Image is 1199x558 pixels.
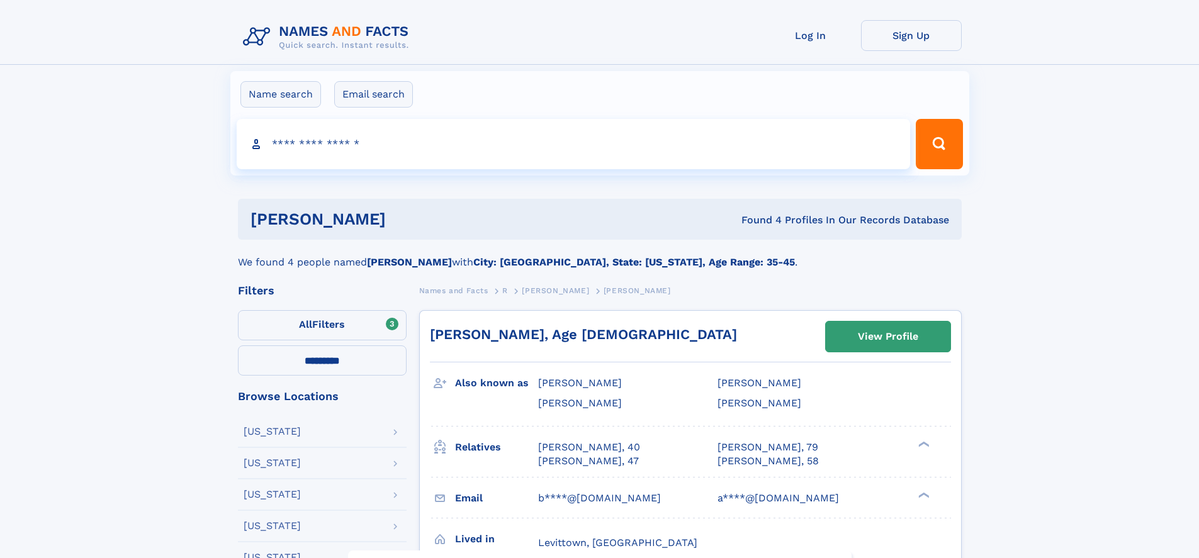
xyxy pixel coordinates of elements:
[538,397,622,409] span: [PERSON_NAME]
[455,528,538,550] h3: Lived in
[502,282,508,298] a: R
[238,240,962,270] div: We found 4 people named with .
[473,256,795,268] b: City: [GEOGRAPHIC_DATA], State: [US_STATE], Age Range: 35-45
[760,20,861,51] a: Log In
[604,286,671,295] span: [PERSON_NAME]
[238,391,407,402] div: Browse Locations
[538,440,640,454] a: [PERSON_NAME], 40
[240,81,321,108] label: Name search
[238,285,407,296] div: Filters
[244,458,301,468] div: [US_STATE]
[238,310,407,340] label: Filters
[250,211,564,227] h1: [PERSON_NAME]
[502,286,508,295] span: R
[455,372,538,394] h3: Also known as
[826,321,950,352] a: View Profile
[538,377,622,389] span: [PERSON_NAME]
[538,454,639,468] a: [PERSON_NAME], 47
[522,286,589,295] span: [PERSON_NAME]
[858,322,918,351] div: View Profile
[455,437,538,458] h3: Relatives
[718,454,819,468] a: [PERSON_NAME], 58
[237,119,911,169] input: search input
[244,489,301,499] div: [US_STATE]
[563,213,949,227] div: Found 4 Profiles In Our Records Database
[419,282,488,298] a: Names and Facts
[522,282,589,298] a: [PERSON_NAME]
[861,20,962,51] a: Sign Up
[367,256,452,268] b: [PERSON_NAME]
[299,318,312,330] span: All
[238,20,419,54] img: Logo Names and Facts
[538,537,697,549] span: Levittown, [GEOGRAPHIC_DATA]
[244,427,301,437] div: [US_STATE]
[718,440,818,454] a: [PERSON_NAME], 79
[916,119,962,169] button: Search Button
[718,397,801,409] span: [PERSON_NAME]
[718,377,801,389] span: [PERSON_NAME]
[915,440,930,448] div: ❯
[334,81,413,108] label: Email search
[915,491,930,499] div: ❯
[455,488,538,509] h3: Email
[430,326,737,342] a: [PERSON_NAME], Age [DEMOGRAPHIC_DATA]
[244,521,301,531] div: [US_STATE]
